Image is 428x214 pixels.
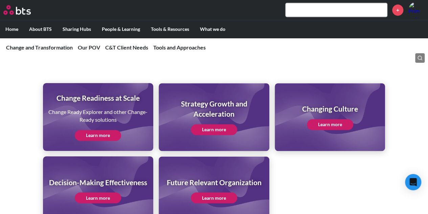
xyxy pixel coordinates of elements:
a: C&T Client Needs [105,44,148,51]
a: Learn more [307,119,353,130]
h1: Future Relevant Organization [166,177,261,187]
h1: Changing Culture [302,104,358,114]
p: Change Ready Explorer and other Change-Ready solutions [48,108,149,123]
img: Prim Sunsermsook [408,2,425,18]
a: + [392,4,403,16]
a: Change and Transformation [6,44,73,51]
a: Our POV [78,44,100,51]
a: Tools and Approaches [153,44,206,51]
label: What we do [195,20,231,38]
a: Learn more [75,130,121,141]
label: People & Learning [96,20,145,38]
h1: Decision-Making Effectiveness [49,177,147,187]
a: Learn more [191,192,237,203]
a: Go home [3,5,43,15]
a: Learn more [191,124,237,135]
div: Open Intercom Messenger [405,174,421,190]
label: Sharing Hubs [57,20,96,38]
img: BTS Logo [3,5,31,15]
label: Tools & Resources [145,20,195,38]
a: Profile [408,2,425,18]
h1: Change Readiness at Scale [48,93,149,103]
a: Learn more [75,192,121,203]
label: About BTS [24,20,57,38]
h1: Strategy Growth and Acceleration [163,99,265,119]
